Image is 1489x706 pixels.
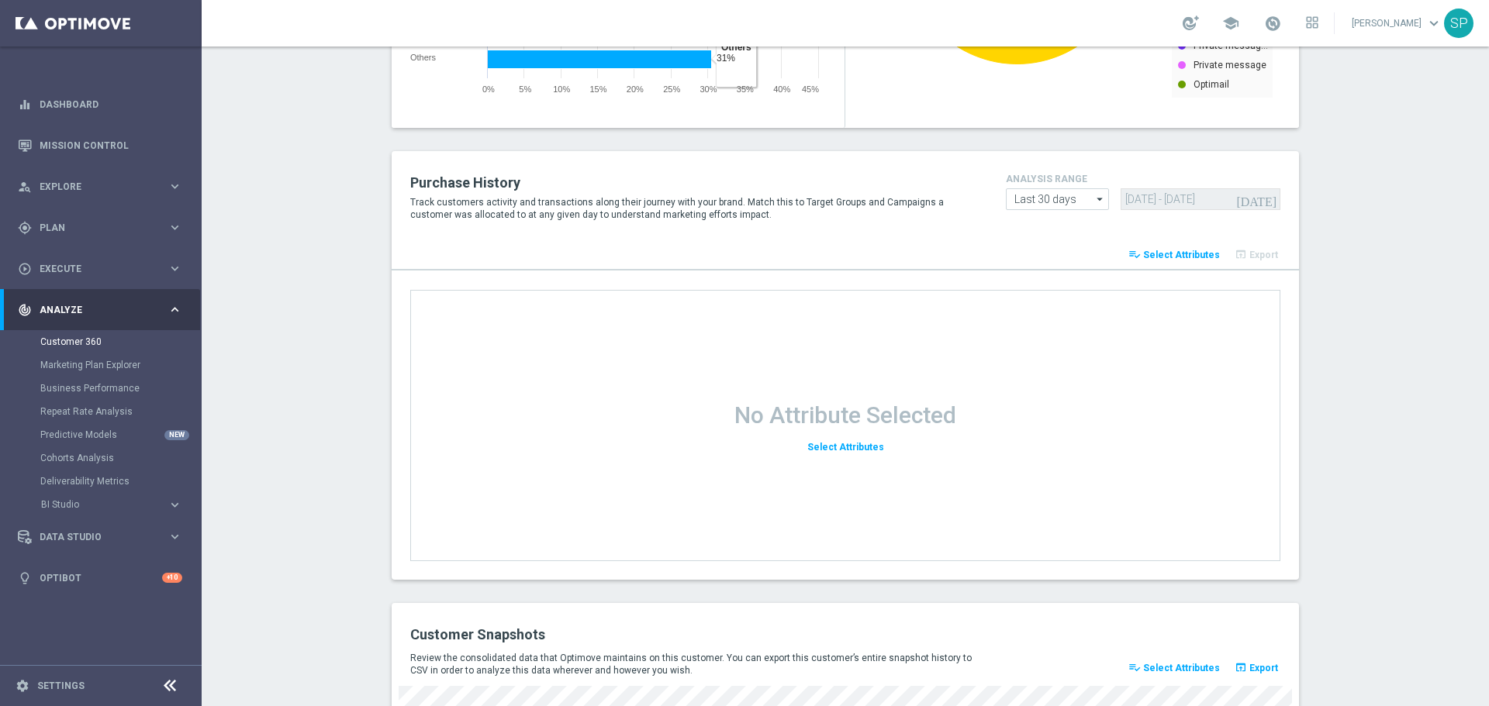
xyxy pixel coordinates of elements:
div: equalizer Dashboard [17,98,183,111]
div: NEW [164,430,189,440]
span: 20% [627,84,644,94]
a: Optibot [40,557,162,598]
button: Mission Control [17,139,183,152]
div: Repeat Rate Analysis [40,400,200,423]
button: BI Studio keyboard_arrow_right [40,498,183,511]
i: lightbulb [18,571,32,585]
button: person_search Explore keyboard_arrow_right [17,181,183,193]
h1: No Attribute Selected [734,401,956,429]
i: play_circle_outline [18,262,32,276]
i: keyboard_arrow_right [168,220,182,235]
div: Dashboard [18,84,182,125]
span: Data Studio [40,532,168,542]
i: keyboard_arrow_right [168,261,182,276]
i: keyboard_arrow_right [168,302,182,317]
h2: Customer Snapshots [410,625,834,644]
a: Predictive Models [40,429,161,441]
div: Analyze [18,303,168,317]
span: 25% [663,84,680,94]
a: Marketing Plan Explorer [40,359,161,371]
span: 40% [773,84,790,94]
span: BI Studio [41,500,152,509]
span: Select Attributes [1143,250,1220,260]
button: Select Attributes [805,437,886,458]
button: play_circle_outline Execute keyboard_arrow_right [17,263,183,275]
h2: Purchase History [410,174,983,192]
div: BI Studio [40,493,200,516]
span: Execute [40,264,168,274]
span: Select Attributes [807,442,884,453]
a: Cohorts Analysis [40,452,161,464]
i: keyboard_arrow_right [168,498,182,512]
a: Deliverability Metrics [40,475,161,487]
div: Mission Control [18,125,182,166]
i: keyboard_arrow_right [168,529,182,544]
div: Predictive Models [40,423,200,446]
button: Data Studio keyboard_arrow_right [17,531,183,543]
i: equalizer [18,98,32,112]
span: 0% [482,84,495,94]
text: Private message [1194,60,1266,71]
span: school [1222,15,1239,32]
button: open_in_browser Export [1232,657,1280,679]
span: Select Attributes [1143,663,1220,673]
div: Business Performance [40,377,200,400]
div: Customer 360 [40,330,200,353]
button: track_changes Analyze keyboard_arrow_right [17,304,183,316]
span: Export [1249,663,1278,673]
i: playlist_add_check [1128,248,1141,260]
span: keyboard_arrow_down [1425,15,1442,32]
a: Mission Control [40,125,182,166]
button: playlist_add_check Select Attributes [1126,657,1222,679]
div: Deliverability Metrics [40,470,200,493]
a: Customer 360 [40,336,161,348]
div: Plan [18,221,168,235]
div: Marketing Plan Explorer [40,353,200,377]
div: SP [1444,9,1473,38]
div: Execute [18,262,168,276]
button: gps_fixed Plan keyboard_arrow_right [17,222,183,234]
i: arrow_drop_down [1093,189,1108,209]
i: keyboard_arrow_right [168,179,182,194]
span: 35% [737,84,754,94]
span: Analyze [40,305,168,315]
span: 5% [519,84,531,94]
div: Optibot [18,557,182,598]
i: gps_fixed [18,221,32,235]
button: playlist_add_check Select Attributes [1126,244,1222,266]
i: open_in_browser [1235,661,1247,673]
div: BI Studio [41,500,168,509]
a: Business Performance [40,382,161,394]
span: Plan [40,223,168,232]
div: Explore [18,180,168,194]
i: playlist_add_check [1128,661,1141,673]
i: settings [16,679,29,693]
p: Review the consolidated data that Optimove maintains on this customer. You can export this custom... [410,652,983,677]
h4: analysis range [1006,174,1280,184]
div: Others [410,53,476,62]
span: 45% [802,84,819,94]
span: 10% [553,84,570,94]
input: analysis range [1006,188,1109,210]
span: Explore [40,182,168,191]
button: lightbulb Optibot +10 [17,572,183,584]
div: Cohorts Analysis [40,446,200,470]
i: person_search [18,180,32,194]
p: Track customers activity and transactions along their journey with your brand. Match this to Targ... [410,196,983,221]
a: Dashboard [40,84,182,125]
div: Data Studio [18,530,168,544]
span: 15% [590,84,607,94]
span: 30% [700,84,717,94]
a: [PERSON_NAME]keyboard_arrow_down [1350,12,1444,35]
a: Repeat Rate Analysis [40,405,161,418]
text: Optimail [1194,79,1229,90]
div: +10 [162,573,182,583]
